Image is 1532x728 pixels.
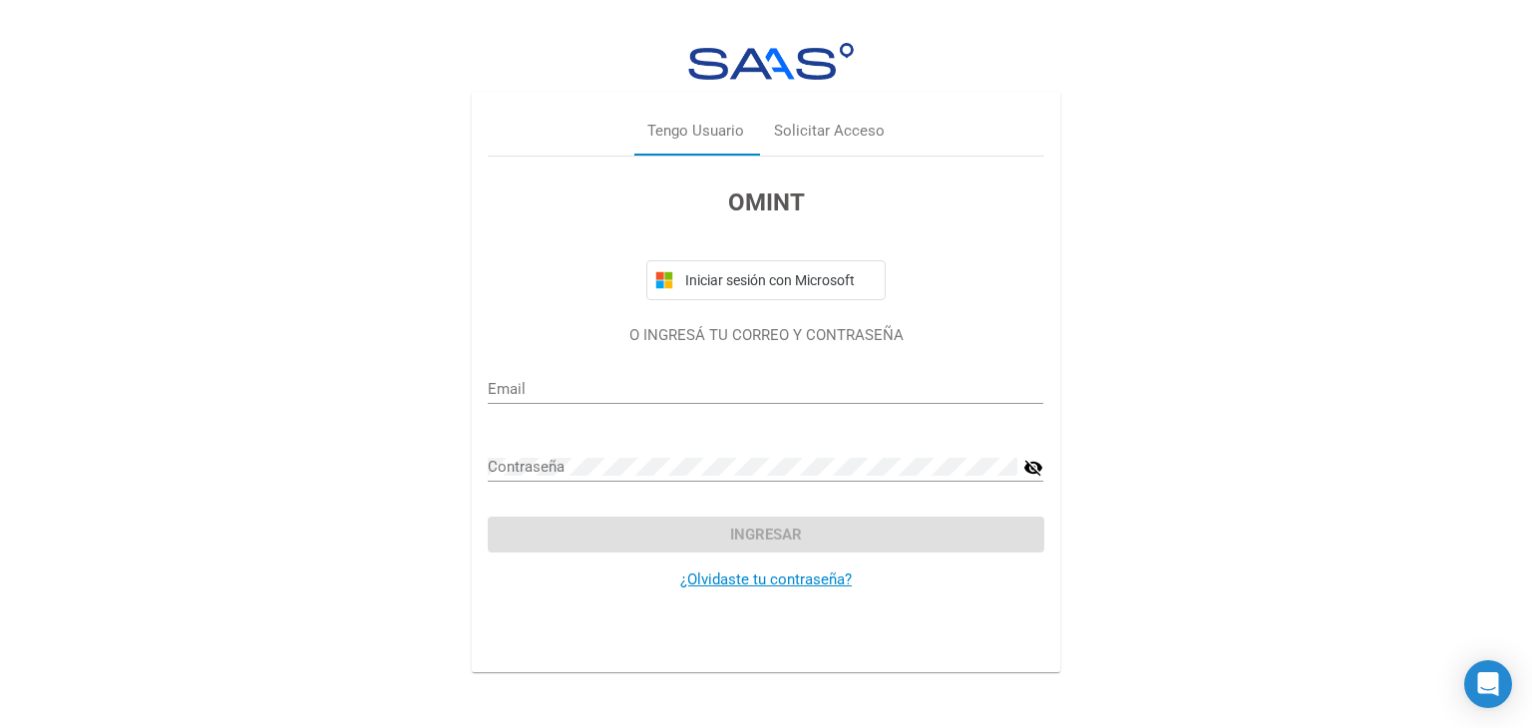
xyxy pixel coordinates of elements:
[488,517,1043,552] button: Ingresar
[730,526,802,544] span: Ingresar
[488,324,1043,347] p: O INGRESÁ TU CORREO Y CONTRASEÑA
[774,121,885,144] div: Solicitar Acceso
[1464,660,1512,708] div: Open Intercom Messenger
[488,184,1043,220] h3: OMINT
[680,570,852,588] a: ¿Olvidaste tu contraseña?
[647,121,744,144] div: Tengo Usuario
[1023,456,1043,480] mat-icon: visibility_off
[646,260,886,300] button: Iniciar sesión con Microsoft
[681,272,877,288] span: Iniciar sesión con Microsoft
